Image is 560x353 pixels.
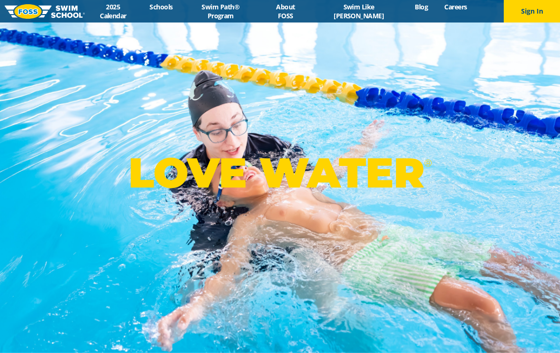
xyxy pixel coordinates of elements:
[142,2,181,11] a: Schools
[260,2,311,20] a: About FOSS
[407,2,436,11] a: Blog
[181,2,260,20] a: Swim Path® Program
[436,2,475,11] a: Careers
[128,148,432,198] p: LOVE WATER
[5,4,85,19] img: FOSS Swim School Logo
[85,2,142,20] a: 2025 Calendar
[424,157,432,169] sup: ®
[311,2,407,20] a: Swim Like [PERSON_NAME]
